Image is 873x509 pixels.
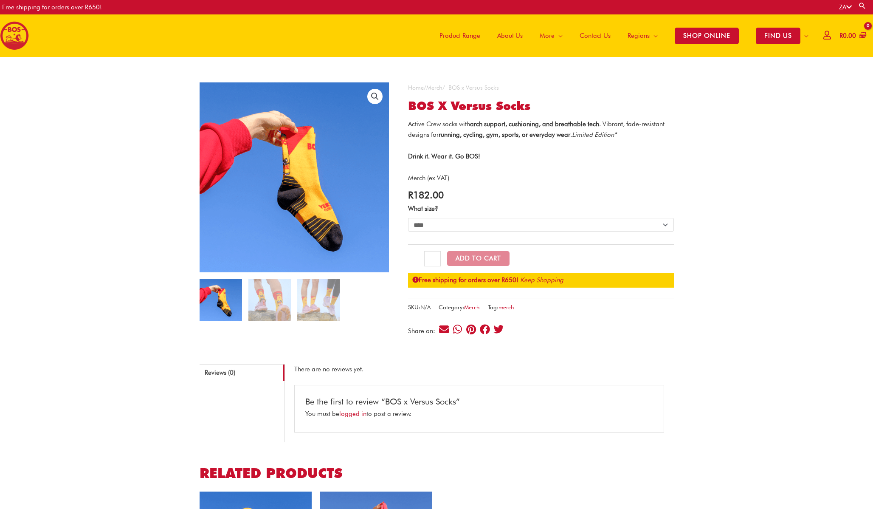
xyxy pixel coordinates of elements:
a: Product Range [431,14,489,57]
img: bos x versus socks [248,279,291,321]
p: Merch (ex VAT) [408,173,674,184]
a: Merch [464,304,480,311]
span: N/A [420,304,431,311]
strong: arch support, cushioning, and breathable tech [470,120,599,128]
nav: Breadcrumb [408,82,674,93]
span: FIND US [756,28,800,44]
bdi: 182.00 [408,189,444,201]
a: Keep Shopping [520,276,563,284]
a: ZA [839,3,852,11]
strong: Drink it. Wear it. Go BOS! [408,153,480,160]
div: Share on twitter [493,324,504,335]
span: R [839,32,843,40]
a: View full-screen image gallery [367,89,383,104]
a: logged in [339,410,366,418]
h1: BOS x Versus Socks [408,99,674,113]
p: There are no reviews yet. [294,364,664,375]
strong: running, cycling, gym, sports, or everyday wear [439,131,570,139]
a: Reviews (0) [200,364,284,381]
input: Product quantity [424,251,441,266]
a: Home [408,84,424,91]
img: bos x versus socks [297,279,340,321]
span: Category: [439,302,480,313]
img: bos x versus socks [200,279,242,321]
bdi: 0.00 [839,32,856,40]
span: Be the first to review “BOS x Versus Socks” [305,388,460,407]
button: Add to Cart [447,251,510,266]
span: Regions [628,23,650,48]
span: More [540,23,555,48]
a: Regions [619,14,666,57]
a: More [531,14,571,57]
div: Share on email [438,324,450,335]
h2: Related products [200,464,674,482]
strong: Free shipping for orders over R650! [412,276,518,284]
span: Contact Us [580,23,611,48]
em: Limited Edition* [572,131,617,139]
span: Active Crew socks with . Vibrant, fade-resistant designs for . [408,120,665,139]
p: You must be to post a review. [305,409,653,419]
span: Tag: [488,302,514,313]
span: About Us [497,23,523,48]
a: merch [498,304,514,311]
a: Contact Us [571,14,619,57]
a: View Shopping Cart, empty [838,26,867,45]
a: About Us [489,14,531,57]
div: Share on: [408,328,438,334]
a: Merch [426,84,442,91]
div: Share on facebook [479,324,490,335]
span: SHOP ONLINE [675,28,739,44]
a: Search button [858,2,867,10]
span: R [408,189,413,201]
a: SHOP ONLINE [666,14,747,57]
div: Share on pinterest [465,324,477,335]
label: What size? [408,205,438,212]
div: Share on whatsapp [452,324,463,335]
span: SKU: [408,302,431,313]
nav: Site Navigation [425,14,817,57]
span: Product Range [439,23,480,48]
